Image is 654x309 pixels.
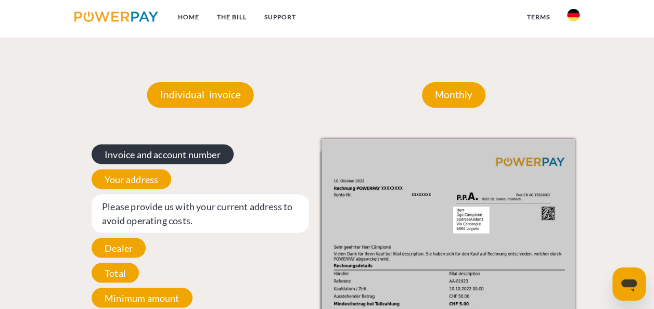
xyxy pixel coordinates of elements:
[74,11,158,22] img: logo-powerpay.svg
[92,238,146,257] span: Dealer
[92,144,234,164] span: Invoice and account number
[92,263,139,282] span: Total
[435,88,472,100] font: Monthly
[92,194,309,233] span: Please provide us with your current address to avoid operating costs.
[92,169,171,189] span: Your address
[567,9,580,21] img: En
[169,8,208,27] a: Home
[255,8,305,27] a: SUPPORT
[612,267,646,301] iframe: Schaltfläche zum Öffnen des Messaging-Fensters
[518,8,558,27] a: Terms
[160,88,241,100] font: Individual invoice
[92,288,193,307] span: Minimum amount
[208,8,255,27] a: THE BILL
